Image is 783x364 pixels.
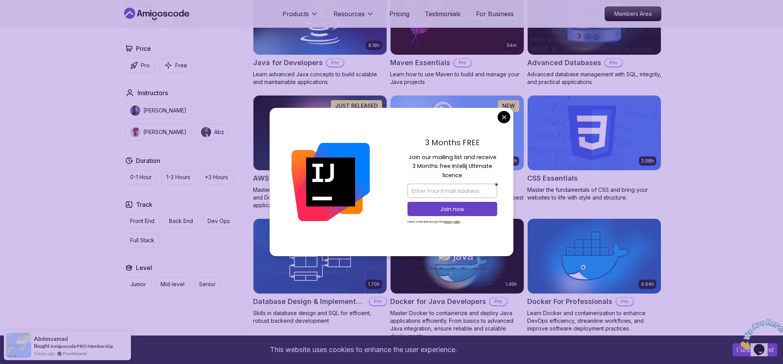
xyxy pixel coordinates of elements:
[166,173,190,181] p: 1-3 Hours
[253,173,322,184] h2: AWS for Developers
[34,350,55,357] span: 5 hours ago
[161,170,195,185] button: 1-3 Hours
[527,296,612,307] h2: Docker For Professionals
[454,59,471,67] p: Pro
[200,170,233,185] button: +3 Hours
[130,217,154,225] p: Front End
[505,281,517,287] p: 1.45h
[253,186,387,209] p: Master AWS services like EC2, RDS, VPC, Route 53, and Docker to deploy and manage scalable cloud ...
[201,127,211,137] img: instructor img
[50,343,113,349] a: Amigoscode PRO Membership
[136,156,160,165] h2: Duration
[507,42,517,49] p: 54m
[130,280,146,288] p: Junior
[130,237,154,244] p: Full Stack
[476,9,514,18] a: For Business
[253,309,387,325] p: Skills in database design and SQL for efficient, robust backend development
[159,58,192,73] button: Free
[282,9,318,25] button: Products
[34,335,68,342] span: Abdessamad
[253,70,387,86] p: Learn advanced Java concepts to build scalable and maintainable applications.
[390,309,524,340] p: Master Docker to containerize and deploy Java applications efficiently. From basics to advanced J...
[605,59,622,67] p: Pro
[605,7,661,21] p: Members Area
[527,186,661,201] p: Master the fundamentals of CSS and bring your websites to life with style and structure.
[205,173,228,181] p: +3 Hours
[282,9,309,18] p: Products
[161,280,184,288] p: Mid-level
[137,88,168,97] h2: Instructors
[253,57,323,68] h2: Java for Developers
[390,95,524,209] a: CI/CD with GitHub Actions card2.63hNEWCI/CD with GitHub ActionsProMaster CI/CD pipelines with Git...
[175,62,187,69] p: Free
[641,158,654,164] p: 2.08h
[616,298,633,305] p: Pro
[125,214,159,228] button: Front End
[327,59,344,67] p: Pro
[156,277,189,292] button: Mid-level
[390,296,486,307] h2: Docker for Java Developers
[425,9,461,18] a: Testimonials
[125,58,155,73] button: Pro
[527,218,661,332] a: Docker For Professionals card4.64hDocker For ProfessionalsProLearn Docker and containerization to...
[6,341,721,358] div: This website uses cookies to enhance the user experience.
[735,316,783,352] iframe: chat widget
[196,124,229,141] button: instructor imgAbz
[125,277,151,292] button: Junior
[3,3,51,34] img: Chat attention grabber
[389,9,409,18] a: Pricing
[368,42,380,49] p: 9.18h
[199,280,216,288] p: Senior
[194,277,221,292] button: Senior
[528,96,661,170] img: CSS Essentials card
[334,9,365,18] p: Resources
[334,9,374,25] button: Resources
[203,214,235,228] button: Dev Ops
[136,263,152,272] h2: Level
[141,62,150,69] p: Pro
[253,296,366,307] h2: Database Design & Implementation
[6,333,31,358] img: provesource social proof notification image
[253,219,387,294] img: Database Design & Implementation card
[528,219,661,294] img: Docker For Professionals card
[390,70,524,86] p: Learn how to use Maven to build and manage your Java projects
[369,298,386,305] p: Pro
[125,102,191,119] button: instructor img[PERSON_NAME]
[390,218,524,340] a: Docker for Java Developers card1.45hDocker for Java DevelopersProMaster Docker to containerize an...
[143,128,186,136] p: [PERSON_NAME]
[130,106,140,116] img: instructor img
[253,218,387,325] a: Database Design & Implementation card1.70hNEWDatabase Design & ImplementationProSkills in databas...
[605,7,661,21] a: Members Area
[169,217,193,225] p: Back End
[335,102,378,110] p: JUST RELEASED
[368,281,380,287] p: 1.70h
[130,173,152,181] p: 0-1 Hour
[641,281,654,287] p: 4.64h
[3,3,6,10] span: 1
[527,173,578,184] h2: CSS Essentials
[390,57,450,68] h2: Maven Essentials
[125,124,191,141] button: instructor img[PERSON_NAME]
[63,350,87,357] a: ProveSource
[527,70,661,86] p: Advanced database management with SQL, integrity, and practical applications
[733,343,777,356] button: Accept cookies
[143,107,186,114] p: [PERSON_NAME]
[136,200,153,209] h2: Track
[527,57,601,68] h2: Advanced Databases
[527,95,661,201] a: CSS Essentials card2.08hCSS EssentialsMaster the fundamentals of CSS and bring your websites to l...
[527,309,661,332] p: Learn Docker and containerization to enhance DevOps efficiency, streamline workflows, and improve...
[253,95,387,209] a: AWS for Developers card2.73hJUST RELEASEDAWS for DevelopersProMaster AWS services like EC2, RDS, ...
[490,298,507,305] p: Pro
[130,127,140,137] img: instructor img
[125,170,157,185] button: 0-1 Hour
[253,96,387,170] img: AWS for Developers card
[164,214,198,228] button: Back End
[214,128,224,136] p: Abz
[208,217,230,225] p: Dev Ops
[502,102,515,110] p: NEW
[34,343,50,349] span: Bought
[125,233,159,248] button: Full Stack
